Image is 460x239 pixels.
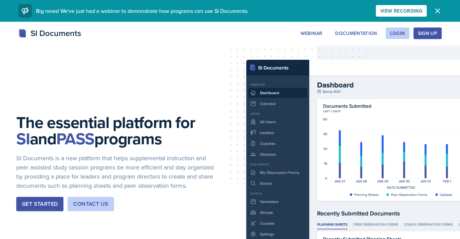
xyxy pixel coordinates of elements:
div: Sign Up [418,31,437,36]
button: Webinar [296,27,327,39]
div: Webinar [301,31,322,36]
button: Sign Up [414,27,442,39]
div: Get Started [22,200,58,208]
button: Documentation [331,27,382,39]
div: Login [390,31,405,36]
button: Get Started [16,197,63,211]
span: Big news! We've just had a webinar to demonstrate how programs can use SI Documents. [36,7,249,15]
div: SI Documents [18,27,81,39]
button: View Recording [376,5,427,17]
button: Login [386,27,409,39]
button: Contact Us [68,197,114,211]
div: Contact Us [73,200,108,208]
div: View Recording [380,8,422,14]
div: Documentation [335,31,377,36]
